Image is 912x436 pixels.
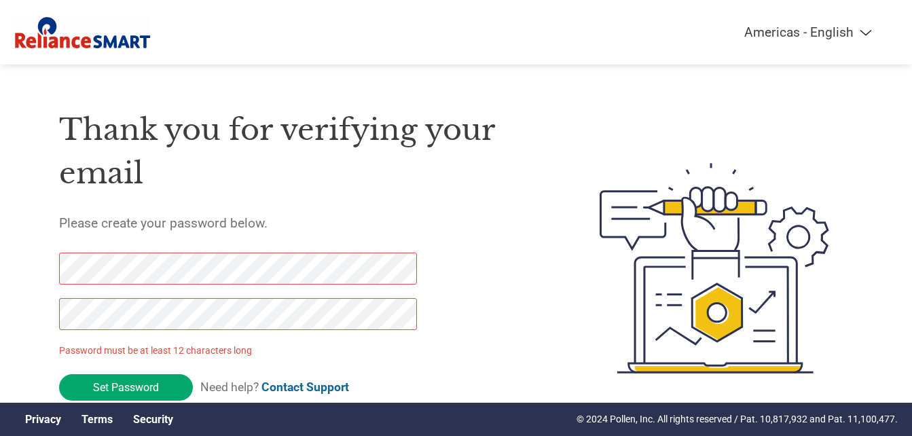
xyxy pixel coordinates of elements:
[81,413,113,426] a: Terms
[59,374,193,401] input: Set Password
[133,413,173,426] a: Security
[59,108,536,196] h1: Thank you for verifying your email
[577,412,898,426] p: © 2024 Pollen, Inc. All rights reserved / Pat. 10,817,932 and Pat. 11,100,477.
[261,380,349,394] a: Contact Support
[15,14,151,51] img: Reliance Smart
[25,413,61,426] a: Privacy
[59,344,422,358] p: Password must be at least 12 characters long
[200,380,349,394] span: Need help?
[59,215,536,231] h5: Please create your password below.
